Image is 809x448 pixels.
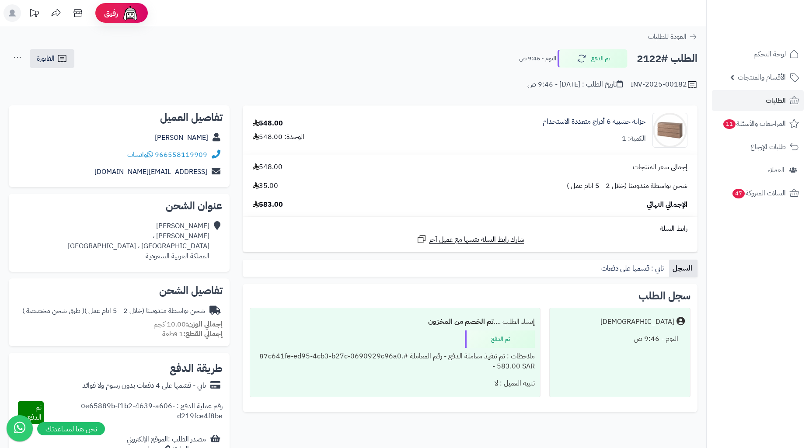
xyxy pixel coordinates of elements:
a: لوحة التحكم [712,44,804,65]
span: طلبات الإرجاع [750,141,786,153]
span: 11 [723,119,736,129]
h2: عنوان الشحن [16,201,223,211]
small: 10.00 كجم [153,319,223,330]
a: طلبات الإرجاع [712,136,804,157]
span: المراجعات والأسئلة [722,118,786,130]
div: الوحدة: 548.00 [253,132,304,142]
span: رفيق [104,8,118,18]
button: تم الدفع [558,49,628,68]
span: 583.00 [253,200,283,210]
span: لوحة التحكم [753,48,786,60]
b: تم الخصم من المخزون [428,316,494,327]
h2: تفاصيل العميل [16,112,223,123]
a: السجل [669,260,697,277]
span: العملاء [767,164,785,176]
strong: إجمالي الوزن: [186,319,223,330]
div: تاريخ الطلب : [DATE] - 9:46 ص [527,80,623,90]
div: [DEMOGRAPHIC_DATA] [600,317,674,327]
span: شارك رابط السلة نفسها مع عميل آخر [429,235,524,245]
a: تابي : قسمها على دفعات [598,260,669,277]
a: خزانة خشبية 6 أدراج متعددة الاستخدام [543,117,646,127]
a: 966558119909 [155,149,207,160]
span: الطلبات [766,94,786,107]
span: شحن بواسطة مندوبينا (خلال 2 - 5 ايام عمل ) [567,181,687,191]
div: الكمية: 1 [622,134,646,144]
span: ( طرق شحن مخصصة ) [22,306,84,316]
a: السلات المتروكة47 [712,183,804,204]
a: الفاتورة [30,49,74,68]
div: INV-2025-00182 [631,80,697,90]
span: 35.00 [253,181,278,191]
a: العودة للطلبات [648,31,697,42]
div: ملاحظات : تم تنفيذ معاملة الدفع - رقم المعاملة #87c641fe-ed95-4cb3-b27c-0690929c96a0. - 583.00 SAR [255,348,535,375]
span: السلات المتروكة [732,187,786,199]
a: تحديثات المنصة [23,4,45,24]
div: تم الدفع [465,330,535,348]
span: الأقسام والمنتجات [738,71,786,83]
span: الإجمالي النهائي [647,200,687,210]
span: 47 [732,189,745,198]
span: 548.00 [253,162,282,172]
div: رقم عملية الدفع : 0e65889b-f1b2-4639-a606-d219fce4f8be [44,401,223,424]
a: المراجعات والأسئلة11 [712,113,804,134]
a: واتساب [127,149,153,160]
img: 1752135643-1752058398-1(9)-1000x1000-90x90.jpg [653,113,687,148]
h2: تفاصيل الشحن [16,285,223,296]
span: تم الدفع [27,402,42,423]
span: العودة للطلبات [648,31,687,42]
a: العملاء [712,160,804,181]
small: 1 قطعة [162,329,223,339]
div: شحن بواسطة مندوبينا (خلال 2 - 5 ايام عمل ) [22,306,205,316]
h3: سجل الطلب [638,291,690,301]
div: 548.00 [253,118,283,128]
div: رابط السلة [246,224,694,234]
div: [PERSON_NAME] [PERSON_NAME] ، [GEOGRAPHIC_DATA] ، [GEOGRAPHIC_DATA] المملكة العربية السعودية [68,221,209,261]
a: [PERSON_NAME] [155,132,208,143]
div: تنبيه العميل : لا [255,375,535,392]
div: اليوم - 9:46 ص [555,330,685,347]
strong: إجمالي القطع: [183,329,223,339]
h2: الطلب #2122 [637,50,697,68]
h2: طريقة الدفع [170,363,223,374]
a: [EMAIL_ADDRESS][DOMAIN_NAME] [94,167,207,177]
div: تابي - قسّمها على 4 دفعات بدون رسوم ولا فوائد [82,381,206,391]
a: الطلبات [712,90,804,111]
small: اليوم - 9:46 ص [519,54,556,63]
span: الفاتورة [37,53,55,64]
img: ai-face.png [122,4,139,22]
span: إجمالي سعر المنتجات [633,162,687,172]
a: شارك رابط السلة نفسها مع عميل آخر [416,234,524,245]
div: إنشاء الطلب .... [255,313,535,330]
